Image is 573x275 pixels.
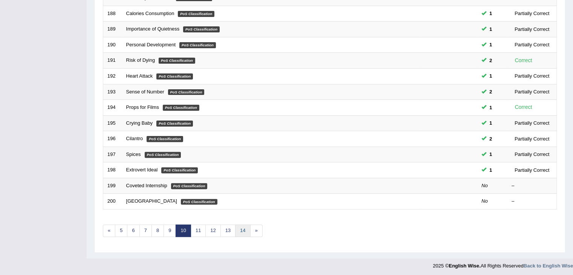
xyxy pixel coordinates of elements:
[191,225,206,237] a: 11
[486,135,495,143] span: You can still take this question
[103,115,122,131] td: 195
[512,150,552,158] div: Partially Correct
[103,131,122,147] td: 196
[512,88,552,96] div: Partially Correct
[524,263,573,269] a: Back to English Wise
[103,100,122,116] td: 194
[126,136,143,141] a: Cilantro
[163,105,199,111] em: PoS Classification
[161,167,198,173] em: PoS Classification
[115,225,127,237] a: 5
[205,225,220,237] a: 12
[171,183,208,189] em: PoS Classification
[103,147,122,162] td: 197
[127,225,139,237] a: 6
[183,26,220,32] em: PoS Classification
[235,225,250,237] a: 14
[512,72,552,80] div: Partially Correct
[512,166,552,174] div: Partially Correct
[126,89,164,95] a: Sense of Number
[139,225,152,237] a: 7
[103,194,122,209] td: 200
[178,11,214,17] em: PoS Classification
[512,9,552,17] div: Partially Correct
[449,263,480,269] strong: English Wise.
[486,25,495,33] span: You can still take this question
[126,11,174,16] a: Calories Consumption
[103,37,122,53] td: 190
[145,152,181,158] em: PoS Classification
[481,198,488,204] em: No
[486,9,495,17] span: You can still take this question
[103,225,115,237] a: «
[147,136,183,142] em: PoS Classification
[220,225,235,237] a: 13
[159,58,195,64] em: PoS Classification
[512,119,552,127] div: Partially Correct
[512,41,552,49] div: Partially Correct
[486,41,495,49] span: You can still take this question
[512,198,552,205] div: –
[126,26,180,32] a: Importance of Quietness
[126,73,153,79] a: Heart Attack
[486,150,495,158] span: You can still take this question
[103,53,122,69] td: 191
[103,84,122,100] td: 193
[486,88,495,96] span: You can still take this question
[433,258,573,269] div: 2025 © All Rights Reserved
[181,199,217,205] em: PoS Classification
[486,104,495,112] span: You can still take this question
[103,6,122,21] td: 188
[168,89,205,95] em: PoS Classification
[103,162,122,178] td: 198
[486,57,495,64] span: You can still take this question
[126,57,155,63] a: Risk of Dying
[512,56,535,65] div: Correct
[126,104,159,110] a: Props for Films
[512,135,552,143] div: Partially Correct
[250,225,263,237] a: »
[481,183,488,188] em: No
[126,151,141,157] a: Spices
[103,178,122,194] td: 199
[176,225,191,237] a: 10
[126,120,153,126] a: Crying Baby
[512,103,535,112] div: Correct
[103,21,122,37] td: 189
[486,72,495,80] span: You can still take this question
[512,25,552,33] div: Partially Correct
[179,42,216,48] em: PoS Classification
[126,198,177,204] a: [GEOGRAPHIC_DATA]
[156,73,193,79] em: PoS Classification
[486,119,495,127] span: You can still take this question
[126,167,158,173] a: Extrovert Ideal
[103,68,122,84] td: 192
[126,183,167,188] a: Coveted Internship
[486,166,495,174] span: You can still take this question
[512,182,552,189] div: –
[151,225,164,237] a: 8
[156,121,193,127] em: PoS Classification
[126,42,176,47] a: Personal Development
[163,225,176,237] a: 9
